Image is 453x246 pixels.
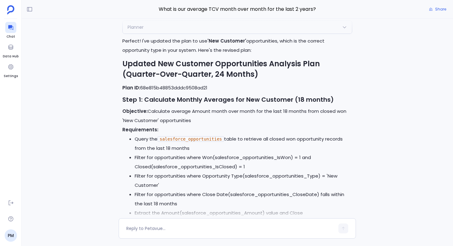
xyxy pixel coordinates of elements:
p: Perfect! I've updated the plan to use opportunities, which is the correct opportunity type in you... [122,36,352,55]
span: What is our average TCV month over month for the last 2 years? [119,5,356,13]
h2: Updated New Customer Opportunities Analysis Plan (Quarter-Over-Quarter, 24 Months) [122,59,352,80]
strong: Plan ID: [122,84,140,91]
p: Calculate average Amount month over month for the last 18 months from closed won 'New Customer' o... [122,107,352,125]
a: PM [5,229,17,242]
img: petavue logo [7,5,14,14]
span: Data Hub [3,54,18,59]
p: 68e815b48853dddc9508ad21 [122,83,352,92]
span: Settings [4,74,18,79]
a: Settings [4,61,18,79]
strong: Requirements: [122,126,158,133]
a: Data Hub [3,42,18,59]
strong: Objective: [122,108,148,114]
button: Share [425,5,450,14]
h3: Step 1: Calculate Monthly Averages for New Customer (18 months) [122,95,352,104]
a: Chat [5,22,16,39]
span: Chat [5,34,16,39]
code: salesforce_opportunities [157,136,224,142]
li: Filter for opportunities where Close Date(salesforce_opportunities_CloseDate) falls within the la... [135,190,352,208]
li: Filter for opportunities where Won(salesforce_opportunities_IsWon) = 1 and Closed(salesforce_oppo... [135,153,352,171]
li: Query the table to retrieve all closed won opportunity records from the last 18 months [135,134,352,153]
li: Filter for opportunities where Opportunity Type(salesforce_opportunities_Type) = 'New Customer' [135,171,352,190]
strong: 'New Customer' [207,38,246,44]
span: Share [435,7,446,12]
